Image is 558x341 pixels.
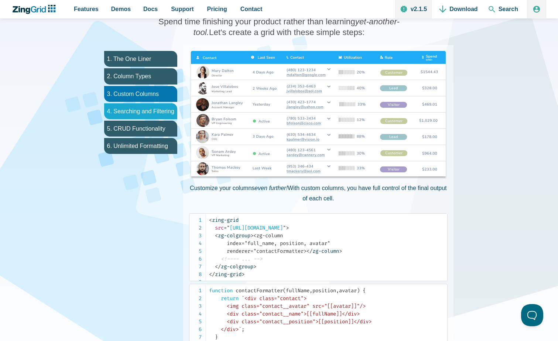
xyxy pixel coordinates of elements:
[221,295,239,302] span: return
[209,271,215,278] span: </
[209,217,212,223] span: <
[104,121,177,137] li: 5. CRUD Functionality
[104,51,177,67] li: 1. The One Liner
[215,263,221,270] span: </
[240,4,263,14] span: Contact
[286,225,289,231] span: >
[104,68,177,84] li: 2. Column Types
[215,225,224,231] span: src
[336,287,339,294] span: ,
[250,232,253,239] span: >
[189,183,448,203] p: Customize your columns With custom columns, you have full control of the final output of each cell.
[143,4,158,14] span: Docs
[215,232,250,239] span: zg-colgroup
[224,225,286,231] span: [URL][DOMAIN_NAME]
[521,304,543,326] iframe: Help Scout Beacon - Open
[307,248,312,254] span: </
[283,225,286,231] span: "
[209,216,447,278] code: <zg-column index="full_name, position, avatar" renderer="contactFormatter>
[104,103,177,119] li: 4. Searching and Filtering
[236,287,283,294] span: contactFormatter
[171,4,194,14] span: Support
[215,232,218,239] span: <
[209,287,233,294] span: function
[357,287,360,294] span: )
[339,248,342,254] span: >
[207,4,227,14] span: Pricing
[215,334,218,340] span: }
[253,263,256,270] span: >
[221,256,262,262] span: <!---- ... -->
[209,217,239,223] span: zing-grid
[242,271,244,278] span: >
[209,271,242,278] span: zing-grid
[254,185,288,191] span: even further!
[74,4,99,14] span: Features
[286,287,357,294] span: fullName position avatar
[283,287,286,294] span: (
[12,5,59,14] a: ZingChart Logo. Click to return to the homepage
[309,287,312,294] span: ,
[150,16,408,38] h3: Spend time finishing your product rather than learning Let's create a grid with these simple steps:
[363,287,366,294] span: {
[215,263,253,270] span: zg-colgroup
[111,4,131,14] span: Demos
[307,248,339,254] span: zg-column
[242,326,244,333] span: ;
[224,225,227,231] span: =
[104,86,177,102] li: 3. Custom Columns
[104,138,177,154] li: 6. Unlimited Formatting
[209,295,372,333] span: `<div class="contact"> <img class="contact__avatar" src="[[avatar]]"/> <div class="contact__name"...
[227,225,230,231] span: "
